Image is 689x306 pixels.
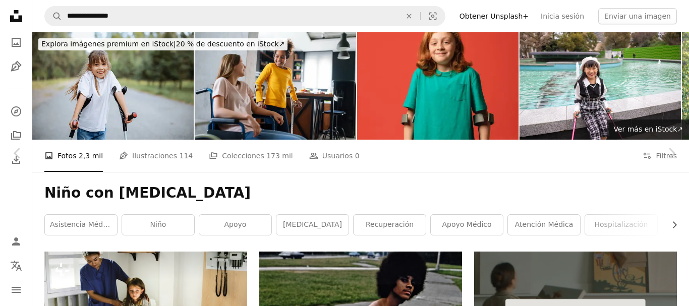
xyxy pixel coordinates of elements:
img: Niño usando muletas [357,32,519,140]
img: Happy multiethnic children with disability. Wheelchair and crutch [195,32,356,140]
a: Colecciones 173 mil [209,140,293,172]
button: Filtros [643,140,677,172]
button: Borrar [398,7,420,26]
a: Ilustraciones 114 [119,140,193,172]
a: Iniciar sesión / Registrarse [6,231,26,252]
a: Explora imágenes premium en iStock|20 % de descuento en iStock↗ [32,32,294,56]
span: 173 mil [266,150,293,161]
a: Inicia sesión [535,8,590,24]
button: Menú [6,280,26,300]
a: Apoyo médico [431,215,503,235]
button: desplazar lista a la derecha [665,215,677,235]
a: [MEDICAL_DATA] [276,215,349,235]
span: Ver más en iStock ↗ [613,125,683,133]
a: recuperación [354,215,426,235]
button: Búsqueda visual [421,7,445,26]
button: Buscar en Unsplash [45,7,62,26]
button: Enviar una imagen [598,8,677,24]
a: Siguiente [654,105,689,202]
a: Ver más en iStock↗ [607,119,689,140]
button: Idioma [6,256,26,276]
a: Fotos [6,32,26,52]
a: Obtener Unsplash+ [453,8,535,24]
span: 0 [355,150,360,161]
span: 114 [179,150,193,161]
a: hospitalización [585,215,657,235]
h1: Niño con [MEDICAL_DATA] [44,184,677,202]
img: Retrato de la niña feliz con muletas sentada frente a la fuente en el parque público [520,32,681,140]
div: 20 % de descuento en iStock ↗ [38,38,288,50]
span: Explora imágenes premium en iStock | [41,40,176,48]
a: Explorar [6,101,26,121]
img: Linda niña que camina con muletas en un bosque [32,32,194,140]
a: atención médica [508,215,580,235]
a: niño [122,215,194,235]
a: Usuarios 0 [309,140,360,172]
form: Encuentra imágenes en todo el sitio [44,6,445,26]
a: apoyo [199,215,271,235]
a: Ilustraciones [6,56,26,77]
a: Asistencia médica [45,215,117,235]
